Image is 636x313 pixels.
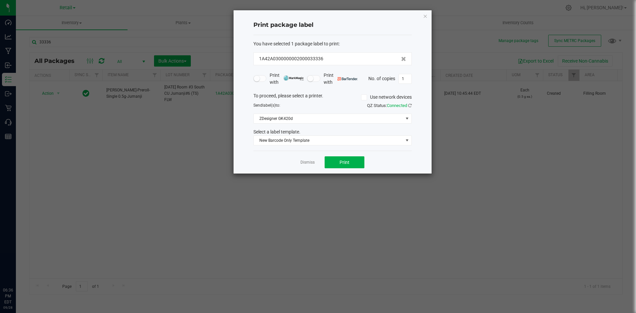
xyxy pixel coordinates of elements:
iframe: Resource center [7,260,26,280]
span: ZDesigner GK420d [254,114,403,123]
img: mark_magic_cybra.png [284,76,304,80]
span: Print [340,160,349,165]
span: Print with [324,72,358,86]
button: Print [325,156,364,168]
h4: Print package label [253,21,412,29]
img: bartender.png [338,77,358,80]
span: No. of copies [368,76,395,81]
span: label(s) [262,103,276,108]
span: 1A42A0300000002000033336 [259,55,323,62]
span: Print with [270,72,304,86]
div: Select a label template. [248,129,417,135]
label: Use network devices [361,94,412,101]
div: : [253,40,412,47]
a: Dismiss [300,160,315,165]
span: Send to: [253,103,280,108]
span: New Barcode Only Template [254,136,403,145]
span: You have selected 1 package label to print [253,41,339,46]
span: QZ Status: [367,103,412,108]
span: Connected [387,103,407,108]
div: To proceed, please select a printer. [248,92,417,102]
